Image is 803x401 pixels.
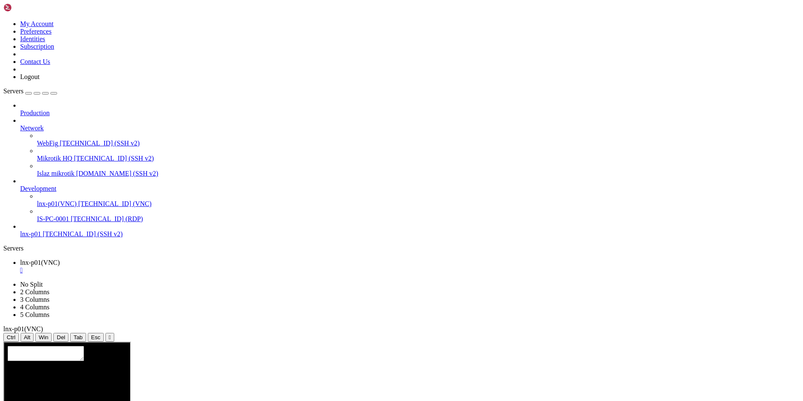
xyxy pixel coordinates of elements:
span: [TECHNICAL_ID] (SSH v2) [60,140,139,147]
a: 4 Columns [20,303,50,311]
span: WebFig [37,140,58,147]
button:  [105,333,114,342]
a: Preferences [20,28,52,35]
span: IS-PC-0001 [37,215,69,222]
span: lnx-p01(VNC) [3,325,43,332]
a: lnx-p01(VNC) [20,259,800,274]
a: Network [20,124,800,132]
span: Win [39,334,48,340]
li: Islaz mikrotik [DOMAIN_NAME] (SSH v2) [37,162,800,177]
button: Alt [21,333,34,342]
a: lnx-p01 [TECHNICAL_ID] (SSH v2) [20,230,800,238]
a: Production [20,109,800,117]
a: No Split [20,281,43,288]
a: WebFig [TECHNICAL_ID] (SSH v2) [37,140,800,147]
a: Subscription [20,43,54,50]
span: [TECHNICAL_ID] (VNC) [78,200,152,207]
a: lnx-p01(VNC) [TECHNICAL_ID] (VNC) [37,200,800,208]
div: Servers [3,245,800,252]
span: lnx-p01 [20,230,41,237]
span: Alt [24,334,31,340]
a: Development [20,185,800,193]
button: Esc [88,333,104,342]
li: Network [20,117,800,177]
li: WebFig [TECHNICAL_ID] (SSH v2) [37,132,800,147]
span: Production [20,109,50,116]
span: Servers [3,87,24,95]
span: Development [20,185,56,192]
span: [TECHNICAL_ID] (SSH v2) [74,155,154,162]
span: Network [20,124,44,132]
a: My Account [20,20,54,27]
a: 5 Columns [20,311,50,318]
span: lnx-p01(VNC) [20,259,60,266]
li: lnx-p01(VNC) [TECHNICAL_ID] (VNC) [37,193,800,208]
span: Mikrotik HQ [37,155,72,162]
a: Servers [3,87,57,95]
span: lnx-p01(VNC) [37,200,76,207]
button: Tab [70,333,86,342]
li: IS-PC-0001 [TECHNICAL_ID] (RDP) [37,208,800,223]
a: 2 Columns [20,288,50,295]
span: [TECHNICAL_ID] (RDP) [71,215,143,222]
button: Del [53,333,68,342]
button: Win [35,333,52,342]
a: Islaz mikrotik [DOMAIN_NAME] (SSH v2) [37,170,800,177]
a: Mikrotik HQ [TECHNICAL_ID] (SSH v2) [37,155,800,162]
a: 3 Columns [20,296,50,303]
div:  [109,334,111,340]
a: Identities [20,35,45,42]
a: Logout [20,73,39,80]
span: [TECHNICAL_ID] (SSH v2) [43,230,123,237]
span: Ctrl [7,334,16,340]
img: Shellngn [3,3,52,12]
span: Del [57,334,65,340]
a: IS-PC-0001 [TECHNICAL_ID] (RDP) [37,215,800,223]
a: Contact Us [20,58,50,65]
li: Development [20,177,800,223]
span: Islaz mikrotik [37,170,74,177]
li: Mikrotik HQ [TECHNICAL_ID] (SSH v2) [37,147,800,162]
button: Ctrl [3,333,19,342]
span: [DOMAIN_NAME] (SSH v2) [76,170,158,177]
span: Esc [91,334,100,340]
li: lnx-p01 [TECHNICAL_ID] (SSH v2) [20,223,800,238]
a:  [20,266,800,274]
li: Production [20,102,800,117]
span: Tab [73,334,83,340]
